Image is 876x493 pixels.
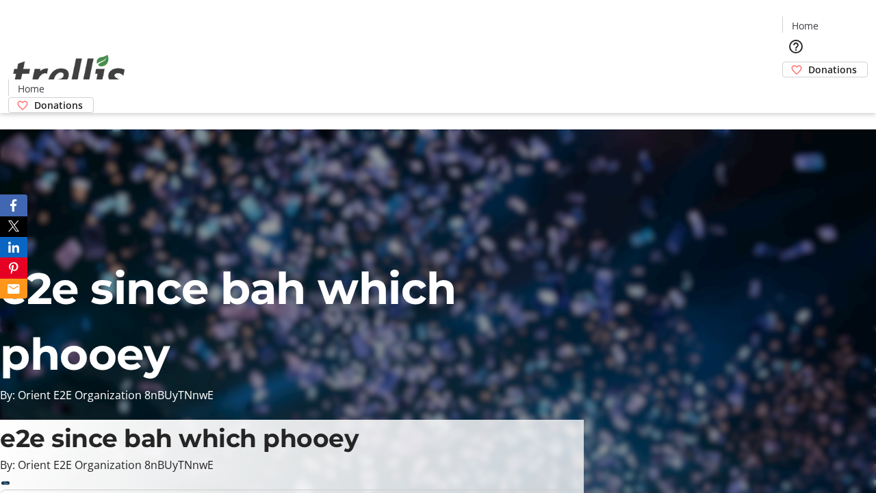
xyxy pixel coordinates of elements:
[782,77,810,105] button: Cart
[808,62,857,77] span: Donations
[782,33,810,60] button: Help
[792,18,819,33] span: Home
[8,40,130,108] img: Orient E2E Organization 8nBUyTNnwE's Logo
[783,18,827,33] a: Home
[8,97,94,113] a: Donations
[34,98,83,112] span: Donations
[782,62,868,77] a: Donations
[18,81,44,96] span: Home
[9,81,53,96] a: Home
